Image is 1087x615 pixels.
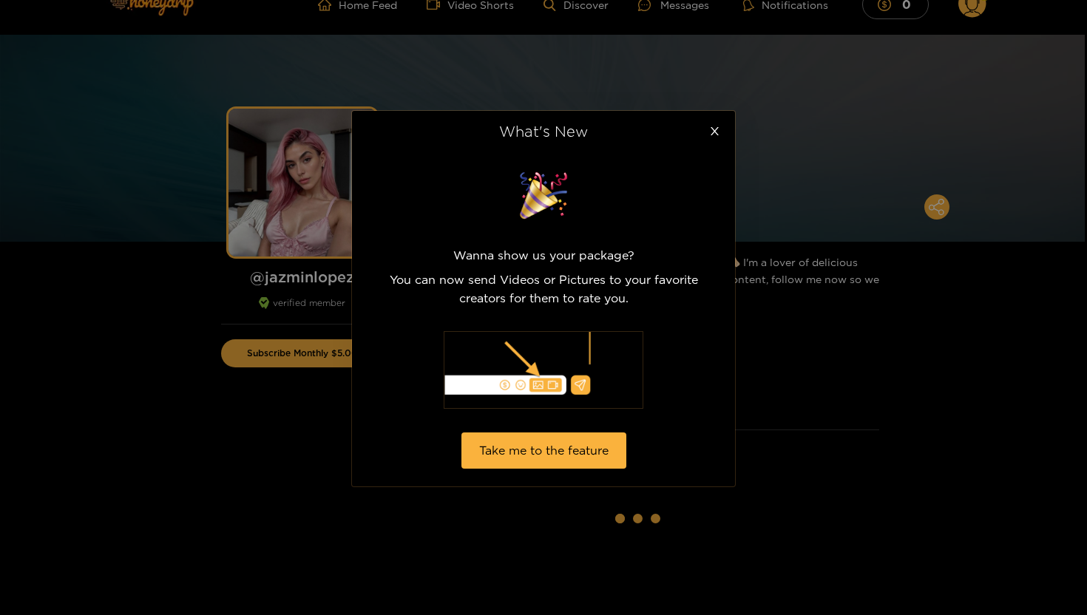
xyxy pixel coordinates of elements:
[370,123,717,139] div: What's New
[370,245,717,264] p: Wanna show us your package?
[370,271,717,307] p: You can now send Videos or Pictures to your favorite creators for them to rate you.
[444,331,643,409] img: illustration
[461,432,626,469] button: Take me to the feature
[694,111,735,152] button: Close
[507,169,580,222] img: surprise image
[709,126,720,137] span: close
